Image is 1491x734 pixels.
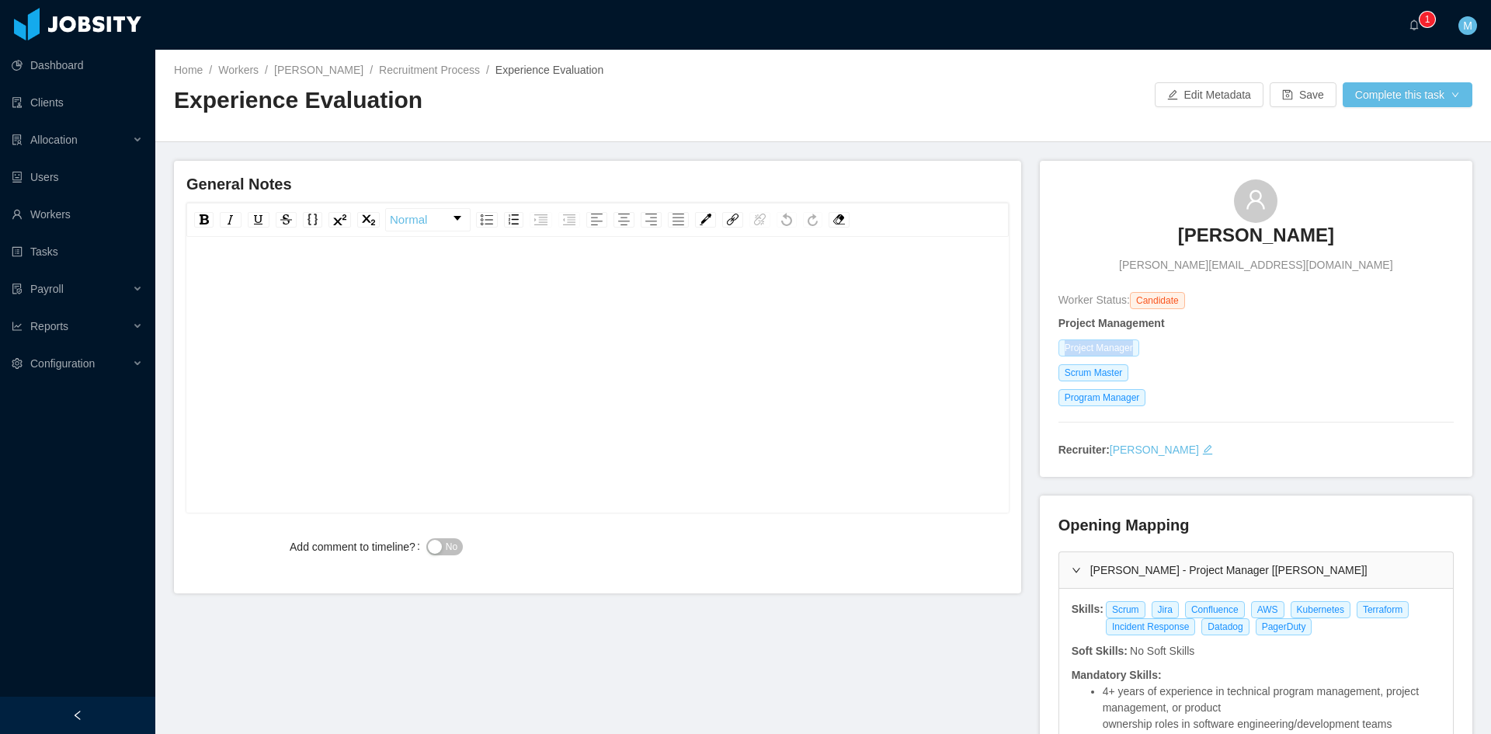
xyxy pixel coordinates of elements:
strong: Project Management [1058,317,1165,329]
span: Incident Response [1106,618,1195,635]
span: Configuration [30,357,95,370]
div: rdw-remove-control [825,208,853,231]
div: Remove [829,212,850,228]
div: Indent [530,212,552,228]
button: icon: editEdit Metadata [1155,82,1263,107]
a: Block Type [386,209,470,231]
button: Complete this taskicon: down [1343,82,1472,107]
span: Payroll [30,283,64,295]
i: icon: line-chart [12,321,23,332]
div: Underline [248,212,269,228]
button: icon: saveSave [1270,82,1336,107]
a: icon: profileTasks [12,236,143,267]
li: 4+ years of experience in technical program management, project management, or product ownership ... [1103,684,1441,732]
i: icon: bell [1409,19,1420,30]
a: Workers [218,64,259,76]
div: rdw-wrapper [186,203,1009,513]
label: Add comment to timeline? [290,541,426,553]
span: Jira [1152,601,1179,618]
a: icon: auditClients [12,87,143,118]
span: Datadog [1201,618,1249,635]
div: rdw-block-control [383,208,473,231]
span: Program Manager [1058,389,1146,406]
div: No Soft Skills [1129,643,1196,659]
span: Experience Evaluation [495,64,603,76]
a: icon: userWorkers [12,199,143,230]
span: / [209,64,212,76]
div: Center [613,212,634,228]
span: M [1463,16,1472,35]
sup: 1 [1420,12,1435,27]
a: icon: robotUsers [12,162,143,193]
span: Scrum Master [1058,364,1129,381]
h4: Opening Mapping [1058,514,1190,536]
strong: Skills: [1072,603,1103,615]
h3: [PERSON_NAME] [1178,223,1334,248]
span: Confluence [1185,601,1245,618]
div: Subscript [357,212,380,228]
div: rdw-textalign-control [583,208,692,231]
div: rdw-color-picker [692,208,719,231]
span: Reports [30,320,68,332]
div: rdw-inline-control [191,208,383,231]
span: Normal [390,204,427,235]
div: Italic [220,212,242,228]
div: Strikethrough [276,212,297,228]
span: Candidate [1130,292,1185,309]
a: [PERSON_NAME] [1178,223,1334,257]
a: [PERSON_NAME] [274,64,363,76]
i: icon: right [1072,565,1081,575]
strong: Recruiter: [1058,444,1110,456]
span: Kubernetes [1291,601,1350,618]
i: icon: file-protect [12,284,23,294]
span: Terraform [1357,601,1409,618]
span: No [446,539,457,555]
div: rdw-dropdown [385,208,471,231]
div: rdw-editor [199,263,997,535]
div: Bold [194,212,214,228]
span: PagerDuty [1256,618,1312,635]
div: Unordered [476,212,498,228]
div: Justify [668,212,689,228]
div: Monospace [303,212,322,228]
span: Worker Status: [1058,294,1130,306]
div: rdw-history-control [773,208,825,231]
h2: Experience Evaluation [174,85,823,117]
p: 1 [1425,12,1430,27]
div: Left [586,212,607,228]
i: icon: user [1245,189,1267,210]
span: Allocation [30,134,78,146]
span: / [265,64,268,76]
a: Home [174,64,203,76]
div: rdw-toolbar [186,203,1009,237]
a: [PERSON_NAME] [1110,444,1199,456]
div: Undo [777,212,797,228]
i: icon: edit [1202,444,1213,455]
div: rdw-link-control [719,208,773,231]
i: icon: solution [12,134,23,145]
div: Superscript [328,212,351,228]
h4: General Notes [186,173,1009,195]
span: Scrum [1106,601,1145,618]
span: [PERSON_NAME][EMAIL_ADDRESS][DOMAIN_NAME] [1119,257,1392,273]
a: Recruitment Process [379,64,480,76]
span: / [370,64,373,76]
div: Right [641,212,662,228]
div: Link [722,212,743,228]
span: Project Manager [1058,339,1139,357]
div: Unlink [749,212,770,228]
strong: Soft Skills: [1072,645,1128,657]
span: / [486,64,489,76]
div: Redo [803,212,822,228]
i: icon: setting [12,358,23,369]
div: Outdent [558,212,580,228]
strong: Mandatory Skills: [1072,669,1162,681]
div: Ordered [504,212,523,228]
span: AWS [1251,601,1284,618]
div: icon: right[PERSON_NAME] - Project Manager [[PERSON_NAME]] [1059,552,1453,588]
div: rdw-list-control [473,208,583,231]
a: icon: pie-chartDashboard [12,50,143,81]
